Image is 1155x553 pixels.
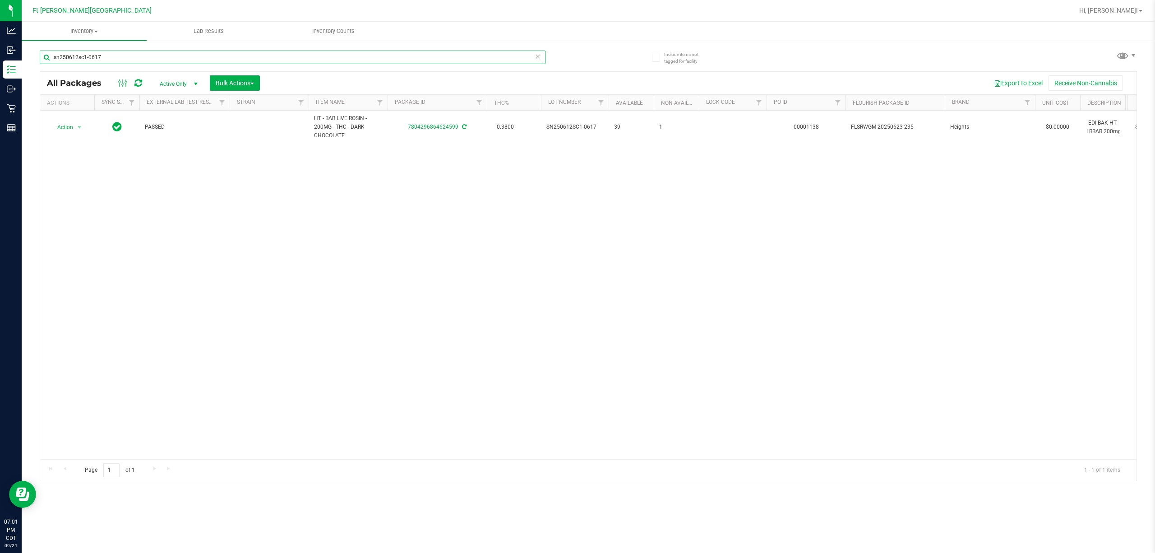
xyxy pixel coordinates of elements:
a: 00001138 [794,124,819,130]
span: Inventory [22,27,147,35]
span: 0.3800 [492,121,518,134]
a: PO ID [774,99,787,105]
span: FLSRWGM-20250623-235 [851,123,939,131]
input: 1 [103,463,120,477]
a: Filter [215,95,230,110]
button: Bulk Actions [210,75,260,91]
a: THC% [494,100,509,106]
a: 7804296864624599 [408,124,458,130]
span: Clear [535,51,541,62]
a: Strain [237,99,255,105]
inline-svg: Outbound [7,84,16,93]
a: Filter [294,95,309,110]
div: EDI-BAK-HT-LRBAR.200mg [1086,118,1120,137]
p: 07:01 PM CDT [4,518,18,542]
span: In Sync [112,121,122,133]
input: Search Package ID, Item Name, SKU, Lot or Part Number... [40,51,545,64]
inline-svg: Retail [7,104,16,113]
iframe: Resource center [9,481,36,508]
inline-svg: Analytics [7,26,16,35]
span: Heights [950,123,1030,131]
a: Filter [831,95,845,110]
a: Description [1087,100,1121,106]
p: 09/24 [4,542,18,549]
a: Package ID [395,99,425,105]
a: Filter [752,95,767,110]
a: Filter [125,95,139,110]
span: select [74,121,85,134]
span: Bulk Actions [216,79,254,87]
a: External Lab Test Result [147,99,217,105]
inline-svg: Reports [7,123,16,132]
span: SN250612SC1-0617 [546,123,603,131]
a: Filter [594,95,609,110]
span: 39 [614,123,648,131]
button: Export to Excel [988,75,1049,91]
span: All Packages [47,78,111,88]
span: Sync from Compliance System [461,124,467,130]
div: Actions [47,100,91,106]
span: PASSED [145,123,224,131]
inline-svg: Inbound [7,46,16,55]
span: 1 - 1 of 1 items [1077,463,1127,477]
a: Available [616,100,643,106]
a: Filter [373,95,388,110]
a: Filter [472,95,487,110]
td: $0.00000 [1035,111,1080,144]
span: Page of 1 [77,463,142,477]
button: Receive Non-Cannabis [1049,75,1123,91]
a: Brand [952,99,970,105]
span: Include items not tagged for facility [664,51,709,65]
a: Lab Results [147,22,272,41]
a: Filter [1020,95,1035,110]
span: 1 [659,123,693,131]
a: Lock Code [706,99,735,105]
inline-svg: Inventory [7,65,16,74]
span: HT - BAR LIVE ROSIN - 200MG - THC - DARK CHOCOLATE [314,114,382,140]
span: Action [49,121,74,134]
a: Sync Status [102,99,136,105]
span: Ft [PERSON_NAME][GEOGRAPHIC_DATA] [32,7,152,14]
span: Lab Results [181,27,236,35]
span: Hi, [PERSON_NAME]! [1079,7,1138,14]
a: Inventory [22,22,147,41]
a: Non-Available [661,100,701,106]
a: Lot Number [548,99,581,105]
a: Inventory Counts [271,22,396,41]
a: Item Name [316,99,345,105]
span: Inventory Counts [300,27,367,35]
a: Unit Cost [1042,100,1069,106]
a: Flourish Package ID [853,100,910,106]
